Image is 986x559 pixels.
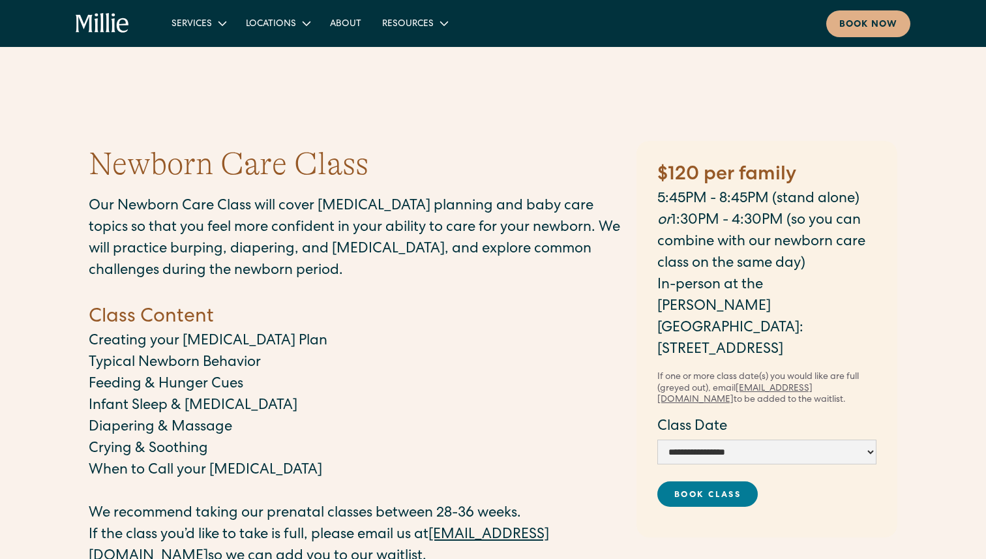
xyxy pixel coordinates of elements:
p: Crying & Soothing [89,439,623,461]
a: home [76,13,130,34]
div: Book now [839,18,897,32]
div: Resources [372,12,457,34]
h1: Newborn Care Class [89,144,368,186]
p: Creating your [MEDICAL_DATA] Plan [89,331,623,353]
label: Class Date [657,417,876,438]
p: Our Newborn Care Class will cover [MEDICAL_DATA] planning and baby care topics so that you feel m... [89,196,623,282]
p: Infant Sleep & [MEDICAL_DATA] [89,396,623,417]
div: Services [172,18,212,31]
p: ‍ 1:30PM - 4:30PM (so you can combine with our newborn care class on the same day) [657,211,876,275]
a: About [320,12,372,34]
a: Book Class [657,481,758,507]
em: or [657,214,671,228]
p: ‍ [89,482,623,504]
strong: $120 per family [657,166,796,185]
h4: Class Content [89,304,623,331]
p: Feeding & Hunger Cues [89,374,623,396]
div: If one or more class date(s) you would like are full (greyed out), email to be added to the waitl... [657,372,876,406]
p: We recommend taking our prenatal classes between 28-36 weeks. [89,504,623,525]
p: When to Call your [MEDICAL_DATA] [89,461,623,482]
div: Resources [382,18,434,31]
a: Book now [826,10,910,37]
p: Typical Newborn Behavior [89,353,623,374]
div: Services [161,12,235,34]
p: Diapering & Massage [89,417,623,439]
p: In-person at the [PERSON_NAME][GEOGRAPHIC_DATA]: [STREET_ADDRESS] [657,275,876,361]
div: Locations [246,18,296,31]
p: 5:45PM - 8:45PM (stand alone) [657,189,876,211]
div: Locations [235,12,320,34]
p: ‍ [89,282,623,304]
